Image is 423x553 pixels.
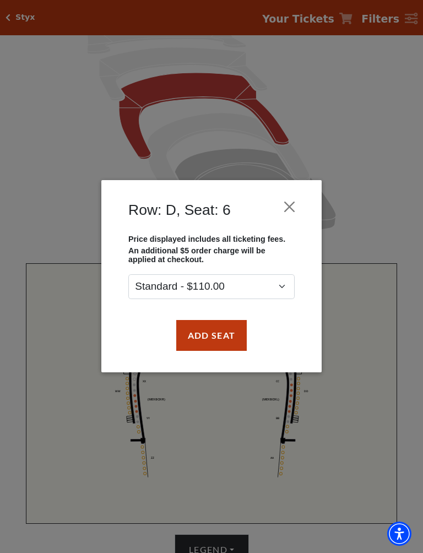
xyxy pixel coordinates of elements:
[128,246,295,264] p: An additional $5 order charge will be applied at checkout.
[387,522,411,546] div: Accessibility Menu
[176,320,247,351] button: Add Seat
[128,202,231,219] h4: Row: D, Seat: 6
[128,235,295,244] p: Price displayed includes all ticketing fees.
[279,197,300,218] button: Close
